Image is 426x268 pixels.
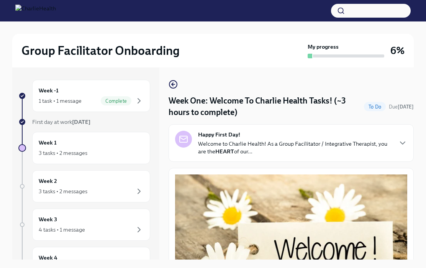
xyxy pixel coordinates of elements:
[18,80,150,112] a: Week -11 task • 1 messageComplete
[215,148,234,155] strong: HEART
[39,97,82,105] div: 1 task • 1 message
[21,43,180,58] h2: Group Facilitator Onboarding
[32,118,90,125] span: First day at work
[39,86,59,95] h6: Week -1
[39,253,57,262] h6: Week 4
[72,118,90,125] strong: [DATE]
[39,187,87,195] div: 3 tasks • 2 messages
[39,226,85,233] div: 4 tasks • 1 message
[169,95,361,118] h4: Week One: Welcome To Charlie Health Tasks! (~3 hours to complete)
[18,118,150,126] a: First day at work[DATE]
[18,170,150,202] a: Week 23 tasks • 2 messages
[308,43,339,51] strong: My progress
[398,104,414,110] strong: [DATE]
[390,44,405,58] h3: 6%
[18,132,150,164] a: Week 13 tasks • 2 messages
[39,149,87,157] div: 3 tasks • 2 messages
[39,138,57,147] h6: Week 1
[389,103,414,110] span: August 18th, 2025 10:00
[39,215,57,224] h6: Week 3
[15,5,56,17] img: CharlieHealth
[101,98,131,104] span: Complete
[198,131,240,138] strong: Happy First Day!
[364,104,386,110] span: To Do
[18,209,150,241] a: Week 34 tasks • 1 message
[198,140,392,155] p: Welcome to Charlie Health! As a Group Facilitator / Integrative Therapist, you are the of our...
[389,104,414,110] span: Due
[39,177,57,185] h6: Week 2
